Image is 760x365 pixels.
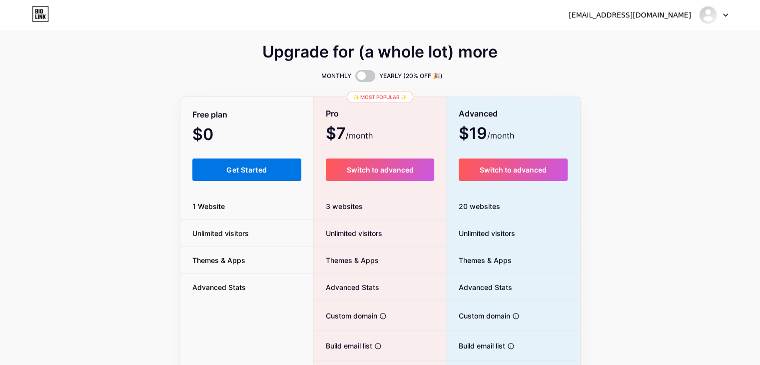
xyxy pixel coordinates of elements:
span: Build email list [447,340,505,351]
div: [EMAIL_ADDRESS][DOMAIN_NAME] [569,10,691,20]
span: 1 Website [180,201,237,211]
span: Advanced [459,105,498,122]
span: Build email list [314,340,372,351]
span: Custom domain [314,310,377,321]
span: /month [487,129,514,141]
div: 3 websites [314,193,446,220]
div: ✨ Most popular ✨ [347,91,413,103]
span: Themes & Apps [447,255,512,265]
span: Advanced Stats [314,282,379,292]
span: Switch to advanced [480,165,547,174]
span: Themes & Apps [314,255,379,265]
span: Pro [326,105,339,122]
img: theblisshomes [699,5,718,24]
span: YEARLY (20% OFF 🎉) [379,71,443,81]
span: MONTHLY [321,71,351,81]
span: Unlimited visitors [447,228,515,238]
div: 20 websites [447,193,580,220]
span: Unlimited visitors [314,228,382,238]
span: Switch to advanced [346,165,413,174]
button: Get Started [192,158,302,181]
span: $0 [192,128,240,142]
span: Advanced Stats [180,282,258,292]
span: Upgrade for (a whole lot) more [262,46,498,58]
span: $7 [326,127,373,141]
span: Custom domain [447,310,510,321]
span: Advanced Stats [447,282,512,292]
span: Themes & Apps [180,255,257,265]
span: /month [346,129,373,141]
span: Get Started [226,165,267,174]
button: Switch to advanced [459,158,568,181]
span: Free plan [192,106,227,123]
button: Switch to advanced [326,158,434,181]
span: $19 [459,127,514,141]
span: Unlimited visitors [180,228,261,238]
